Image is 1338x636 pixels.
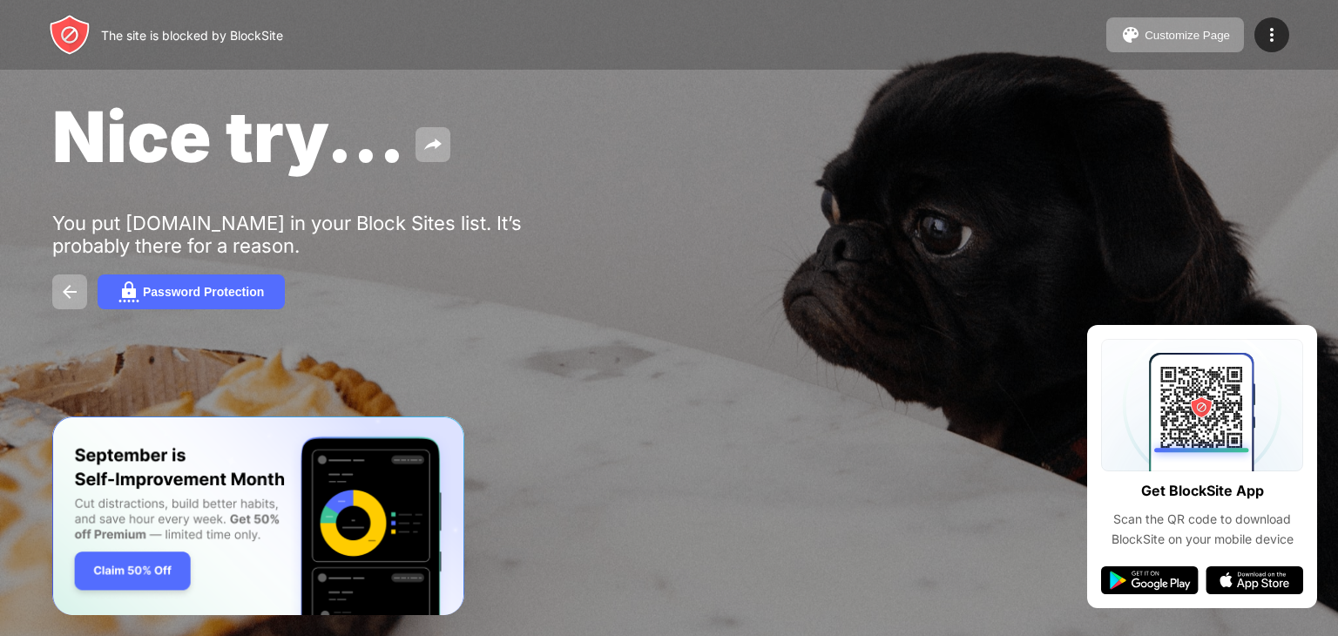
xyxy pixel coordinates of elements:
div: Password Protection [143,285,264,299]
img: app-store.svg [1206,566,1303,594]
img: pallet.svg [1120,24,1141,45]
div: You put [DOMAIN_NAME] in your Block Sites list. It’s probably there for a reason. [52,212,591,257]
img: header-logo.svg [49,14,91,56]
div: Customize Page [1145,29,1230,42]
button: Password Protection [98,274,285,309]
img: share.svg [422,134,443,155]
img: password.svg [118,281,139,302]
div: Get BlockSite App [1141,478,1264,504]
span: Nice try... [52,94,405,179]
img: menu-icon.svg [1261,24,1282,45]
div: Scan the QR code to download BlockSite on your mobile device [1101,510,1303,549]
img: qrcode.svg [1101,339,1303,471]
img: google-play.svg [1101,566,1199,594]
img: back.svg [59,281,80,302]
button: Customize Page [1106,17,1244,52]
iframe: Banner [52,416,464,616]
div: The site is blocked by BlockSite [101,28,283,43]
